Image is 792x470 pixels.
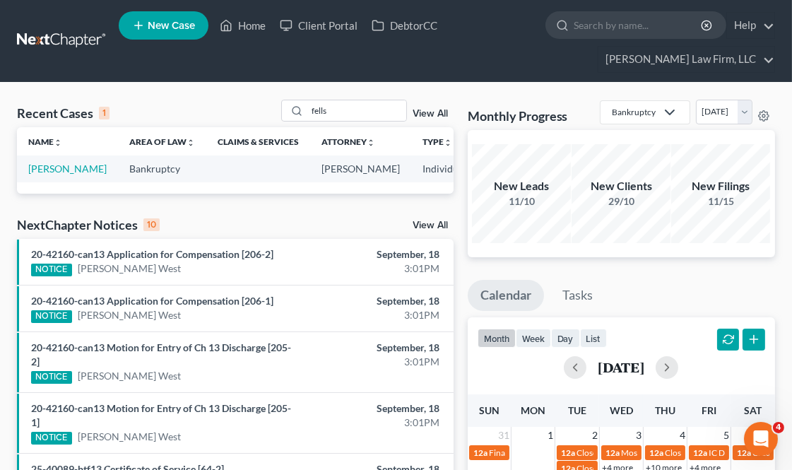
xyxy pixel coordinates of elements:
[773,422,784,433] span: 4
[744,422,778,456] iframe: Intercom live chat
[468,107,568,124] h3: Monthly Progress
[478,329,516,348] button: month
[574,12,703,38] input: Search by name...
[671,194,770,208] div: 11/15
[321,136,375,147] a: Attorneyunfold_more
[54,139,62,147] i: unfold_more
[702,404,716,416] span: Fri
[444,139,452,147] i: unfold_more
[273,13,365,38] a: Client Portal
[561,447,575,458] span: 12a
[472,178,571,194] div: New Leads
[99,107,110,119] div: 1
[312,294,439,308] div: September, 18
[550,280,606,311] a: Tasks
[78,369,181,383] a: [PERSON_NAME] West
[693,447,707,458] span: 12a
[422,136,452,147] a: Typeunfold_more
[479,404,500,416] span: Sun
[671,178,770,194] div: New Filings
[649,447,663,458] span: 12a
[727,13,774,38] a: Help
[78,308,181,322] a: [PERSON_NAME] West
[744,404,762,416] span: Sat
[551,329,580,348] button: day
[577,447,682,458] span: Closed for [PERSON_NAME]
[28,163,107,175] a: [PERSON_NAME]
[568,404,586,416] span: Tue
[312,355,439,369] div: 3:01PM
[312,262,439,276] div: 3:01PM
[472,194,571,208] div: 11/10
[312,416,439,430] div: 3:01PM
[17,216,160,233] div: NextChapter Notices
[31,310,72,323] div: NOTICE
[411,155,478,182] td: Individual
[118,155,206,182] td: Bankruptcy
[187,139,195,147] i: unfold_more
[28,136,62,147] a: Nameunfold_more
[312,341,439,355] div: September, 18
[365,13,444,38] a: DebtorCC
[310,155,411,182] td: [PERSON_NAME]
[580,329,607,348] button: list
[598,47,774,72] a: [PERSON_NAME] Law Firm, LLC
[31,371,72,384] div: NOTICE
[598,360,644,375] h2: [DATE]
[737,447,751,458] span: 12a
[17,105,110,122] div: Recent Cases
[31,402,291,428] a: 20-42160-can13 Motion for Entry of Ch 13 Discharge [205-1]
[206,127,310,155] th: Claims & Services
[307,100,406,121] input: Search by name...
[78,430,181,444] a: [PERSON_NAME] West
[678,427,687,444] span: 4
[31,248,273,260] a: 20-42160-can13 Application for Compensation [206-2]
[312,247,439,262] div: September, 18
[129,136,195,147] a: Area of Lawunfold_more
[143,218,160,231] div: 10
[148,20,195,31] span: New Case
[312,308,439,322] div: 3:01PM
[367,139,375,147] i: unfold_more
[612,106,656,118] div: Bankruptcy
[516,329,551,348] button: week
[413,221,448,230] a: View All
[78,262,181,276] a: [PERSON_NAME] West
[213,13,273,38] a: Home
[31,432,72,445] div: NOTICE
[468,280,544,311] a: Calendar
[610,404,633,416] span: Wed
[413,109,448,119] a: View All
[591,427,599,444] span: 2
[473,447,487,458] span: 12a
[31,264,72,276] div: NOTICE
[31,295,273,307] a: 20-42160-can13 Application for Compensation [206-1]
[605,447,620,458] span: 12a
[572,194,670,208] div: 29/10
[572,178,670,194] div: New Clients
[722,427,731,444] span: 5
[634,427,643,444] span: 3
[655,404,675,416] span: Thu
[489,447,654,458] span: Financial Management for [PERSON_NAME]
[521,404,545,416] span: Mon
[497,427,511,444] span: 31
[665,447,771,458] span: Closed for [PERSON_NAME]
[31,341,291,368] a: 20-42160-can13 Motion for Entry of Ch 13 Discharge [205-2]
[546,427,555,444] span: 1
[312,401,439,416] div: September, 18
